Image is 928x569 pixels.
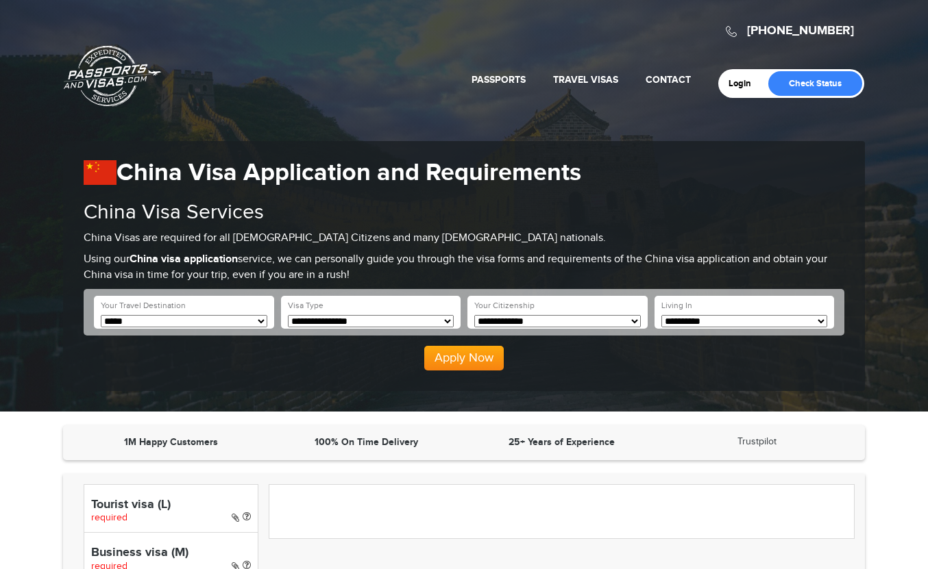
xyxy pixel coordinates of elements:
i: Paper Visa [232,513,239,522]
a: Passports [472,74,526,86]
a: Check Status [768,71,862,96]
a: Passports & [DOMAIN_NAME] [64,45,161,107]
a: [PHONE_NUMBER] [747,23,854,38]
p: Using our service, we can personally guide you through the visa forms and requirements of the Chi... [84,252,844,283]
h4: Business visa (M) [91,546,251,560]
strong: China visa application [130,253,238,266]
h4: Tourist visa (L) [91,498,251,512]
strong: 100% On Time Delivery [315,436,418,448]
a: Login [729,78,761,89]
button: Apply Now [424,346,504,370]
h2: China Visa Services [84,201,844,224]
label: Your Citizenship [474,300,535,312]
h1: China Visa Application and Requirements [84,158,844,188]
strong: 25+ Years of Experience [509,436,615,448]
a: Travel Visas [553,74,618,86]
a: Trustpilot [737,436,777,447]
label: Living In [661,300,692,312]
span: required [91,512,127,523]
strong: 1M Happy Customers [124,436,218,448]
label: Your Travel Destination [101,300,186,312]
a: Contact [646,74,691,86]
label: Visa Type [288,300,323,312]
p: China Visas are required for all [DEMOGRAPHIC_DATA] Citizens and many [DEMOGRAPHIC_DATA] nationals. [84,231,844,246]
